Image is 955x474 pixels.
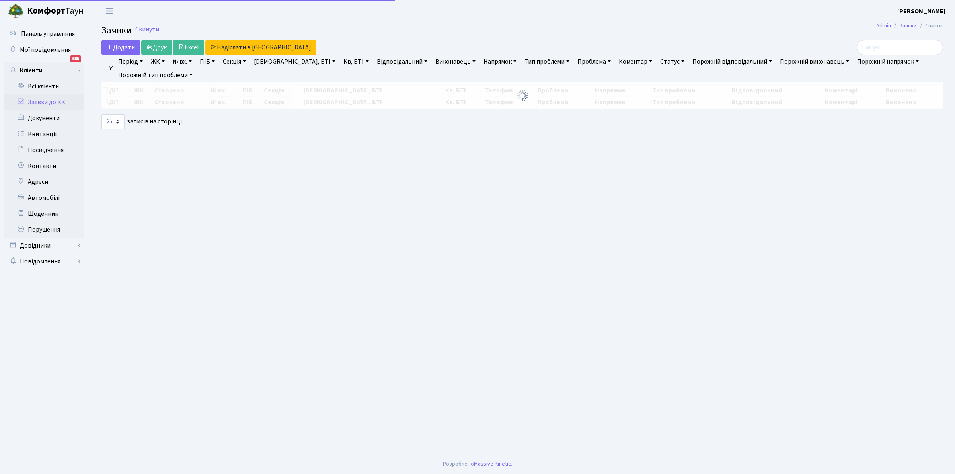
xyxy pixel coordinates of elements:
[4,142,84,158] a: Посвідчення
[99,4,119,18] button: Переключити навігацію
[4,158,84,174] a: Контакти
[101,114,182,129] label: записів на сторінці
[101,23,132,37] span: Заявки
[220,55,249,68] a: Секція
[657,55,688,68] a: Статус
[27,4,84,18] span: Таун
[197,55,218,68] a: ПІБ
[4,238,84,254] a: Довідники
[173,40,204,55] a: Excel
[340,55,372,68] a: Кв, БТІ
[135,26,159,33] a: Скинути
[141,40,172,55] a: Друк
[897,7,945,16] b: [PERSON_NAME]
[4,62,84,78] a: Клієнти
[8,3,24,19] img: logo.png
[480,55,520,68] a: Напрямок
[689,55,775,68] a: Порожній відповідальний
[574,55,614,68] a: Проблема
[101,40,140,55] a: Додати
[777,55,852,68] a: Порожній виконавець
[876,21,891,30] a: Admin
[4,190,84,206] a: Автомобілі
[521,55,573,68] a: Тип проблеми
[4,222,84,238] a: Порушення
[148,55,168,68] a: ЖК
[107,43,135,52] span: Додати
[4,78,84,94] a: Всі клієнти
[4,94,84,110] a: Заявки до КК
[516,89,529,102] img: Обробка...
[70,55,81,62] div: 665
[115,68,196,82] a: Порожній тип проблеми
[4,26,84,42] a: Панель управління
[170,55,195,68] a: № вх.
[4,254,84,269] a: Повідомлення
[443,460,512,468] div: Розроблено .
[897,6,945,16] a: [PERSON_NAME]
[251,55,339,68] a: [DEMOGRAPHIC_DATA], БТІ
[917,21,943,30] li: Список
[854,55,922,68] a: Порожній напрямок
[857,40,943,55] input: Пошук...
[899,21,917,30] a: Заявки
[864,18,955,34] nav: breadcrumb
[4,42,84,58] a: Мої повідомлення665
[20,45,71,54] span: Мої повідомлення
[474,460,511,468] a: Massive Kinetic
[21,29,75,38] span: Панель управління
[4,206,84,222] a: Щоденник
[4,174,84,190] a: Адреси
[27,4,65,17] b: Комфорт
[432,55,479,68] a: Виконавець
[205,40,316,55] a: Надіслати в [GEOGRAPHIC_DATA]
[374,55,431,68] a: Відповідальний
[115,55,146,68] a: Період
[4,110,84,126] a: Документи
[616,55,655,68] a: Коментар
[4,126,84,142] a: Квитанції
[101,114,125,129] select: записів на сторінці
